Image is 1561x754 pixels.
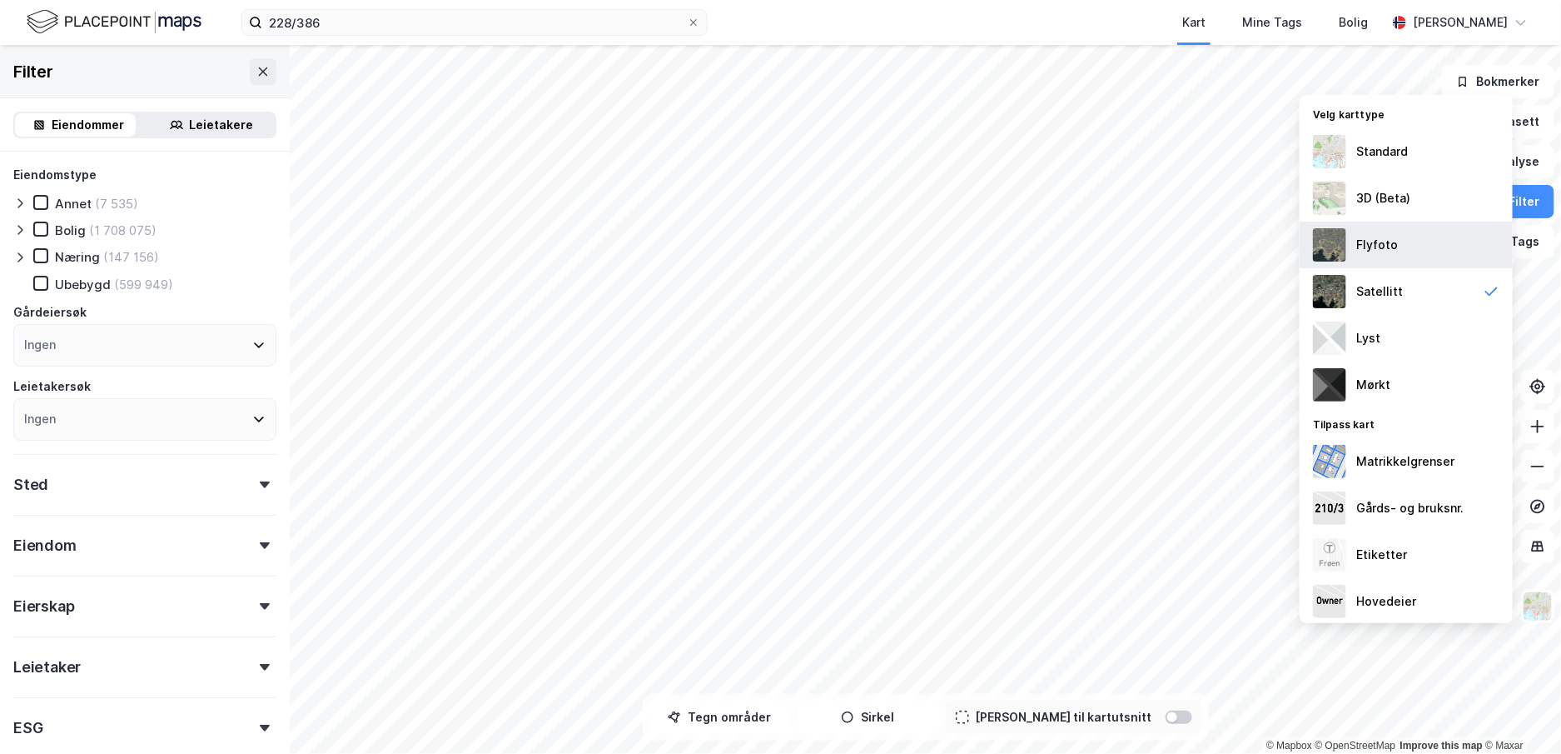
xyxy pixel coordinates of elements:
button: Sirkel [798,701,939,734]
div: (147 156) [103,249,159,265]
div: Gårdeiersøk [13,302,87,322]
div: Flyfoto [1356,235,1398,255]
div: Kart [1182,12,1206,32]
div: (1 708 075) [89,222,157,238]
img: logo.f888ab2527a4732fd821a326f86c7f29.svg [27,7,201,37]
img: Z [1313,228,1346,262]
div: Hovedeier [1356,592,1416,612]
div: Satellitt [1356,282,1403,302]
img: Z [1313,135,1346,168]
div: Matrikkelgrenser [1356,452,1454,472]
div: [PERSON_NAME] [1413,12,1508,32]
div: Eierskap [13,597,74,617]
div: Lyst [1356,328,1380,348]
div: [PERSON_NAME] til kartutsnitt [976,707,1152,727]
iframe: Chat Widget [1478,674,1561,754]
div: Eiendom [13,536,77,556]
img: nCdM7BzjoCAAAAAElFTkSuQmCC [1313,368,1346,402]
img: cadastreBorders.cfe08de4b5ddd52a10de.jpeg [1313,445,1346,478]
div: Eiendomstype [13,165,97,185]
img: Z [1313,182,1346,215]
div: Ubebygd [55,277,111,292]
button: Bokmerker [1442,65,1554,98]
div: Næring [55,249,100,265]
a: Mapbox [1266,740,1312,752]
a: OpenStreetMap [1315,740,1396,752]
div: Standard [1356,142,1408,162]
div: Annet [55,196,92,212]
div: Etiketter [1356,545,1407,565]
div: Ingen [24,409,56,429]
input: Søk på adresse, matrikkel, gårdeiere, leietakere eller personer [262,10,687,35]
img: majorOwner.b5e170eddb5c04bfeeff.jpeg [1313,585,1346,618]
img: 9k= [1313,275,1346,308]
div: Bolig [55,222,86,238]
div: Gårds- og bruksnr. [1356,498,1464,518]
div: Leietaker [13,657,81,677]
button: Filter [1474,185,1554,218]
div: Tilpass kart [1300,408,1513,438]
img: luj3wr1y2y3+OchiMxRmMxRlscgabnMEmZ7DJGWxyBpucwSZnsMkZbHIGm5zBJmewyRlscgabnMEmZ7DJGWxyBpucwSZnsMkZ... [1313,322,1346,355]
div: Filter [13,58,53,85]
div: Velg karttype [1300,98,1513,128]
div: Mine Tags [1242,12,1302,32]
img: cadastreKeys.547ab17ec502f5a4ef2b.jpeg [1313,492,1346,525]
button: Tegn områder [649,701,791,734]
div: 3D (Beta) [1356,188,1410,208]
div: Kontrollprogram for chat [1478,674,1561,754]
div: Leietakersøk [13,377,91,397]
div: (599 949) [114,277,173,292]
img: Z [1522,591,1554,622]
img: Z [1313,538,1346,572]
div: Ingen [24,335,56,355]
div: Eiendommer [52,115,125,135]
div: Leietakere [190,115,254,135]
div: Sted [13,475,48,495]
div: (7 535) [95,196,138,212]
div: ESG [13,718,42,738]
div: Mørkt [1356,375,1390,395]
button: Tags [1477,225,1554,258]
a: Improve this map [1400,740,1483,752]
div: Bolig [1339,12,1368,32]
